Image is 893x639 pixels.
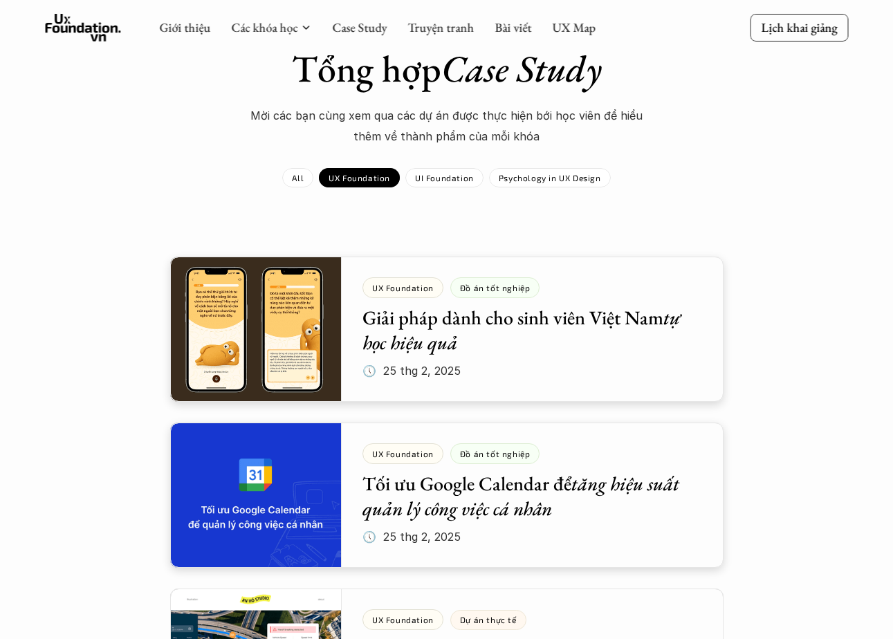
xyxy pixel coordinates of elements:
p: All [292,173,304,183]
a: UI Foundation [405,168,484,187]
p: UX Foundation [329,173,390,183]
p: Lịch khai giảng [761,19,837,35]
a: UX Map [552,19,596,35]
em: Case Study [441,44,602,93]
a: Bài viết [495,19,531,35]
a: Giới thiệu [159,19,210,35]
p: UI Foundation [415,173,474,183]
a: Lịch khai giảng [750,14,848,41]
a: All [282,168,313,187]
p: Psychology in UX Design [499,173,601,183]
a: Các khóa học [231,19,297,35]
a: UX Foundation [319,168,400,187]
a: Psychology in UX Design [489,168,611,187]
a: UX FoundationĐồ án tốt nghiệpTối ưu Google Calendar đểtăng hiệu suất quản lý công việc cá nhân🕔 2... [170,423,724,568]
a: Truyện tranh [407,19,474,35]
a: Case Study [332,19,387,35]
h1: Tổng hợp [205,46,689,91]
a: UX FoundationĐồ án tốt nghiệpGiải pháp dành cho sinh viên Việt Namtự học hiệu quả🕔 25 thg 2, 2025 [170,257,724,402]
p: Mời các bạn cùng xem qua các dự án được thực hiện bới học viên để hiểu thêm về thành phẩm của mỗi... [239,105,654,147]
